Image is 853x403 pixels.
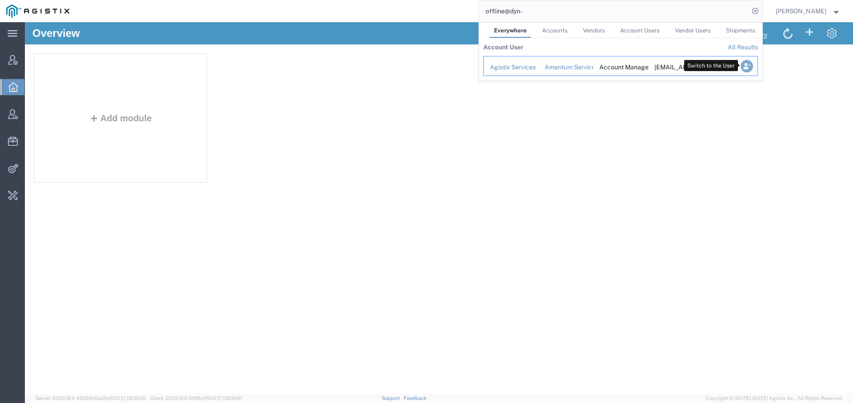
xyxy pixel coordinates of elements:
img: logo [6,4,69,18]
div: Agistix Services [490,63,532,72]
button: [PERSON_NAME] [775,6,841,16]
input: Search for shipment number, reference number [479,0,749,22]
span: Accounts [542,27,568,34]
th: Account User [483,38,523,56]
span: Copyright © [DATE]-[DATE] Agistix Inc., All Rights Reserved [706,395,842,402]
span: Client: 2025.19.0-129fbcf [150,395,242,401]
button: Add module [62,91,130,101]
a: Support [382,395,404,401]
div: Active [709,63,729,72]
span: [DATE] 09:39:01 [206,395,242,401]
div: Account Manager [599,63,642,72]
span: Vendor Users [675,27,711,34]
iframe: FS Legacy Container [25,22,853,394]
span: Everywhere [494,27,527,34]
div: offline_notifications+dyn-intl@agistix.com [654,63,697,72]
span: Server: 2025.19.0-49328d0a35e [36,395,146,401]
div: Amentum Services, Inc [544,63,587,72]
span: [DATE] 09:50:51 [110,395,146,401]
span: Shipments [726,27,755,34]
a: View all account users found by criterion [728,44,758,51]
span: Vendors [583,27,605,34]
span: Account Users [620,27,660,34]
a: Feedback [404,395,426,401]
table: Search Results [483,38,762,80]
span: Abbie Wilkiemeyer [776,6,826,16]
